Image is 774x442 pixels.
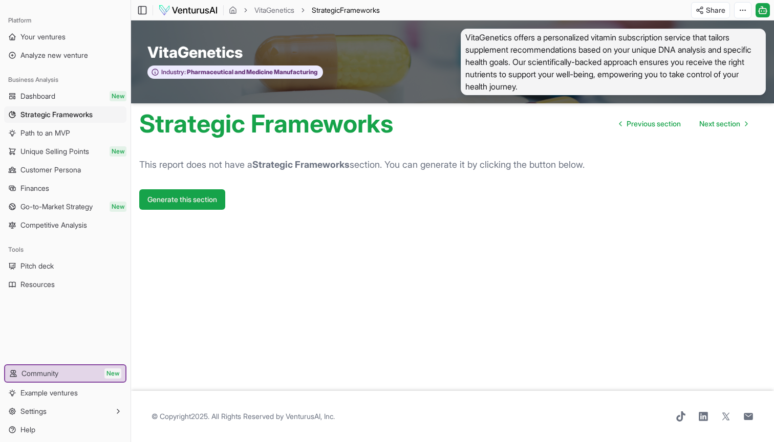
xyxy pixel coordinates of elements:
span: Community [21,368,58,379]
span: Settings [20,406,47,416]
h1: Strategic Frameworks [139,112,393,136]
a: Your ventures [4,29,126,45]
b: Strategic Frameworks [252,159,350,170]
a: Go to previous page [611,114,689,134]
a: Analyze new venture [4,47,126,63]
span: © Copyright 2025 . All Rights Reserved by . [152,411,335,422]
a: Resources [4,276,126,293]
a: Finances [4,180,126,196]
button: Share [691,2,730,18]
nav: pagination [611,114,756,134]
span: Industry: [161,68,186,76]
nav: breadcrumb [229,5,380,15]
span: Finances [20,183,49,193]
span: Unique Selling Points [20,146,89,157]
span: Strategic Frameworks [20,109,93,120]
span: Customer Persona [20,165,81,175]
span: VitaGenetics offers a personalized vitamin subscription service that tailors supplement recommend... [461,29,766,95]
span: New [110,202,126,212]
span: StrategicFrameworks [312,5,380,15]
a: Go to next page [691,114,756,134]
span: Share [706,5,725,15]
span: Your ventures [20,32,66,42]
span: Pitch deck [20,261,54,271]
span: New [110,146,126,157]
span: Path to an MVP [20,128,70,138]
div: Business Analysis [4,72,126,88]
span: Pharmaceutical and Medicine Manufacturing [186,68,317,76]
span: New [110,91,126,101]
span: Dashboard [20,91,55,101]
a: Strategic Frameworks [4,106,126,123]
button: Generate this section [139,189,225,210]
a: Example ventures [4,385,126,401]
img: logo [158,4,218,16]
span: VitaGenetics [147,43,243,61]
div: Tools [4,241,126,258]
span: Analyze new venture [20,50,88,60]
span: Resources [20,279,55,290]
span: Competitive Analysis [20,220,87,230]
a: VenturusAI, Inc [286,412,333,421]
span: Next section [699,119,740,129]
a: DashboardNew [4,88,126,104]
a: Path to an MVP [4,125,126,141]
button: Industry:Pharmaceutical and Medicine Manufacturing [147,65,323,79]
span: Previous section [627,119,681,129]
a: CommunityNew [5,365,125,382]
div: Platform [4,12,126,29]
a: Go-to-Market StrategyNew [4,198,126,215]
button: Settings [4,403,126,419]
span: Frameworks [340,6,380,14]
a: Help [4,422,126,438]
a: Customer Persona [4,162,126,178]
span: Go-to-Market Strategy [20,202,93,212]
a: Pitch deck [4,258,126,274]
a: VitaGenetics [254,5,294,15]
span: Help [20,425,35,435]
span: Example ventures [20,388,78,398]
a: Unique Selling PointsNew [4,143,126,160]
p: This report does not have a section. You can generate it by clicking the button below. [139,157,766,173]
span: New [104,368,121,379]
a: Competitive Analysis [4,217,126,233]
